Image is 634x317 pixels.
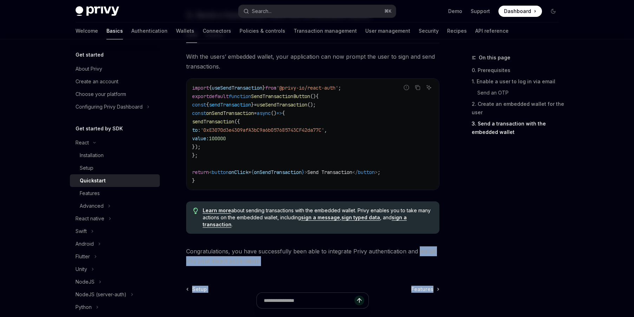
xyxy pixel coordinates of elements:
span: ⌘ K [384,8,392,14]
span: > [375,169,378,175]
button: Toggle NodeJS section [70,276,160,288]
span: Setup [192,286,207,293]
a: Recipes [447,22,467,39]
a: Policies & controls [240,22,285,39]
span: } [192,177,195,184]
a: Create an account [70,75,160,88]
span: On this page [479,53,510,62]
span: about sending transactions with the embedded wallet. Privy enables you to take many actions on th... [203,207,432,228]
input: Ask a question... [264,293,354,308]
h5: Get started [76,51,104,59]
a: Connectors [203,22,231,39]
h5: Get started by SDK [76,124,123,133]
span: sendTransaction [209,102,251,108]
span: return [192,169,209,175]
div: React [76,138,89,147]
a: Installation [70,149,160,162]
button: Copy the contents from the code block [413,83,422,92]
span: useSendTransaction [212,85,262,91]
span: { [282,110,285,116]
span: SendTransactionButton [251,93,310,99]
div: Swift [76,227,87,235]
a: Security [419,22,439,39]
span: Congratulations, you have successfully been able to integrate Privy authentication and wallet int... [186,246,439,266]
span: onSendTransaction [206,110,254,116]
div: Create an account [76,77,118,86]
div: Unity [76,265,87,273]
span: ; [338,85,341,91]
a: User management [365,22,410,39]
span: { [206,102,209,108]
a: 3. Send a transaction with the embedded wallet [472,118,564,138]
a: sign typed data [341,214,380,221]
span: useSendTransaction [257,102,307,108]
div: Features [80,189,100,198]
span: '0xE3070d3e4309afA3bC9a6b057685743CF42da77C' [201,127,324,133]
button: Toggle Python section [70,301,160,313]
div: NodeJS (server-auth) [76,290,126,299]
a: sign a message [301,214,340,221]
span: { [251,169,254,175]
span: () [310,93,316,99]
span: export [192,93,209,99]
span: </ [352,169,358,175]
span: const [192,102,206,108]
a: Basics [106,22,123,39]
span: sendTransaction [192,118,234,125]
div: Installation [80,151,104,160]
button: Toggle NodeJS (server-auth) section [70,288,160,301]
span: function [229,93,251,99]
img: dark logo [76,6,119,16]
button: Toggle Advanced section [70,200,160,212]
span: > [305,169,307,175]
span: }); [192,144,201,150]
span: onClick [229,169,248,175]
span: const [192,110,206,116]
a: Quickstart [70,174,160,187]
span: = [254,110,257,116]
div: Advanced [80,202,104,210]
span: = [254,102,257,108]
div: Python [76,303,92,311]
div: About Privy [76,65,102,73]
a: Dashboard [498,6,542,17]
a: Choose your platform [70,88,160,101]
button: Toggle React section [70,136,160,149]
span: { [316,93,319,99]
span: onSendTransaction [254,169,302,175]
a: Setup [187,286,207,293]
span: = [248,169,251,175]
span: ; [378,169,380,175]
span: button [212,169,229,175]
button: Ask AI [424,83,433,92]
a: Authentication [131,22,168,39]
span: '@privy-io/react-auth' [276,85,338,91]
span: < [209,169,212,175]
a: 0. Prerequisites [472,65,564,76]
button: Toggle Unity section [70,263,160,276]
svg: Tip [193,208,198,214]
span: } [251,102,254,108]
a: 2. Create an embedded wallet for the user [472,98,564,118]
div: Flutter [76,252,90,261]
span: import [192,85,209,91]
a: Transaction management [294,22,357,39]
a: Send an OTP [472,87,564,98]
span: }; [192,152,198,158]
span: 100000 [209,135,226,142]
span: Features [411,286,433,293]
a: API reference [475,22,509,39]
button: Toggle Android section [70,238,160,250]
div: Android [76,240,94,248]
div: Quickstart [80,176,106,185]
a: 1. Enable a user to log in via email [472,76,564,87]
span: to: [192,127,201,133]
span: () [271,110,276,116]
button: Open search [238,5,396,18]
a: Learn more [203,207,231,214]
span: ({ [234,118,240,125]
a: Welcome [76,22,98,39]
span: value: [192,135,209,142]
button: Toggle React native section [70,212,160,225]
span: button [358,169,375,175]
